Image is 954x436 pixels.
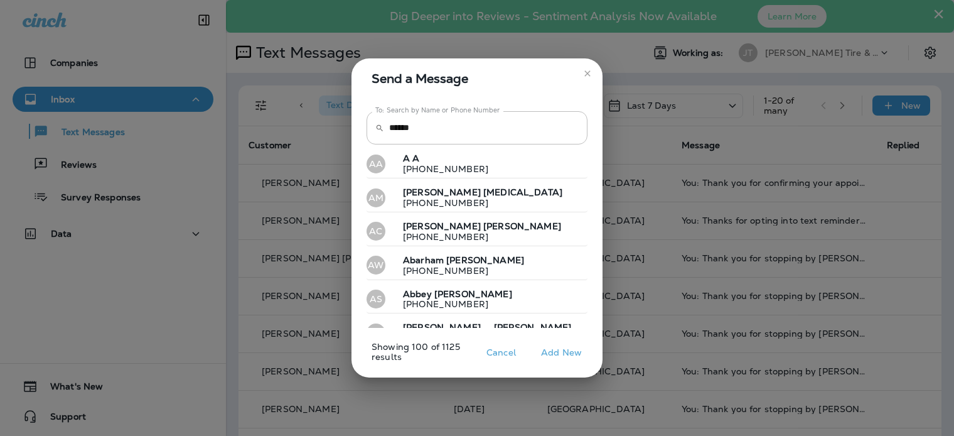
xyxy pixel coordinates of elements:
[367,155,385,173] div: AA
[367,217,587,246] button: AC[PERSON_NAME] [PERSON_NAME][PHONE_NUMBER]
[367,290,385,308] div: AS
[403,322,491,333] span: [PERSON_NAME] ...
[367,324,385,342] div: AH
[577,63,598,84] button: close
[367,150,587,178] button: AAA A[PHONE_NUMBER]
[393,266,524,276] p: [PHONE_NUMBER]
[483,221,561,232] span: [PERSON_NAME]
[367,222,385,241] div: AC
[446,254,524,266] span: [PERSON_NAME]
[393,299,512,309] p: [PHONE_NUMBER]
[346,342,478,372] p: Showing 100 of 1125 results
[403,254,444,266] span: Abarham
[367,319,587,347] button: AH[PERSON_NAME] ... [PERSON_NAME][PHONE_NUMBER]
[403,187,481,198] span: [PERSON_NAME]
[478,343,525,362] button: Cancel
[393,164,488,174] p: [PHONE_NUMBER]
[393,232,561,242] p: [PHONE_NUMBER]
[403,288,432,300] span: Abbey
[367,251,587,280] button: AWAbarham [PERSON_NAME][PHONE_NUMBER]
[535,343,588,362] button: Add New
[375,106,500,115] label: To: Search by Name or Phone Number
[367,188,385,207] div: AM
[367,183,587,212] button: AM[PERSON_NAME] [MEDICAL_DATA][PHONE_NUMBER]
[367,256,385,275] div: AW
[403,153,410,164] span: A
[494,322,572,333] span: [PERSON_NAME]
[412,153,419,164] span: A
[393,198,562,208] p: [PHONE_NUMBER]
[434,288,512,300] span: [PERSON_NAME]
[372,68,587,89] span: Send a Message
[403,221,481,232] span: [PERSON_NAME]
[367,285,587,314] button: ASAbbey [PERSON_NAME][PHONE_NUMBER]
[483,187,562,198] span: [MEDICAL_DATA]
